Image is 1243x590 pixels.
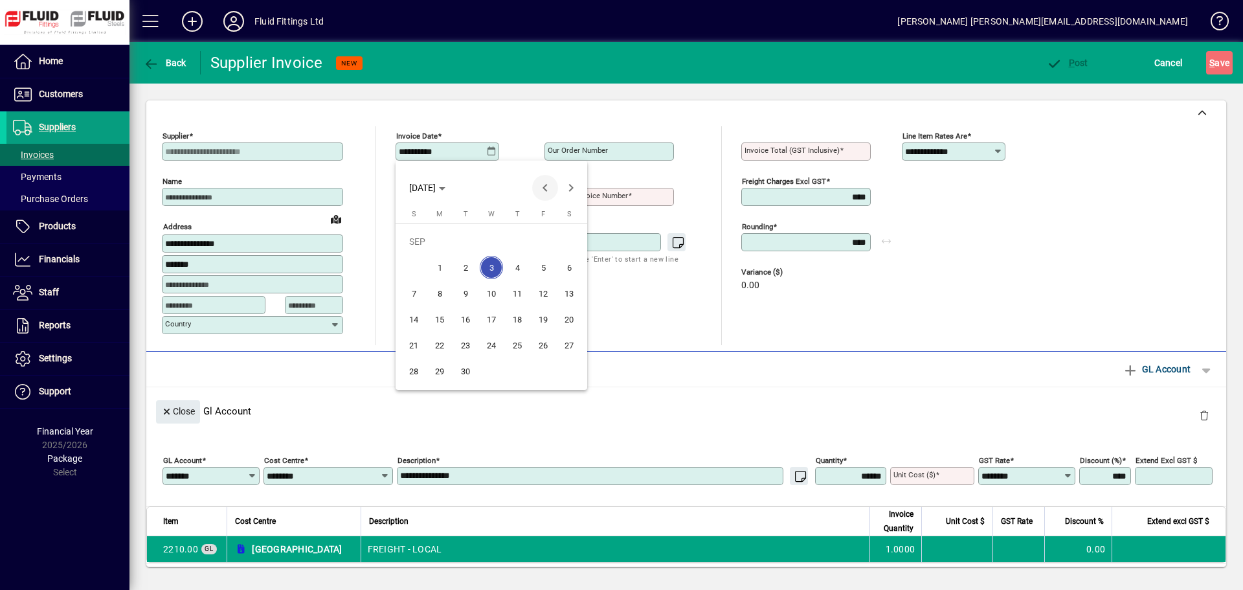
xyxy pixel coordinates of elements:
[428,359,451,383] span: 29
[532,256,555,279] span: 5
[428,334,451,357] span: 22
[454,282,477,305] span: 9
[401,306,427,332] button: Sun Sep 14 2025
[556,255,582,280] button: Sat Sep 06 2025
[464,210,468,218] span: T
[454,256,477,279] span: 2
[504,255,530,280] button: Thu Sep 04 2025
[402,308,425,331] span: 14
[515,210,520,218] span: T
[506,308,529,331] span: 18
[504,332,530,358] button: Thu Sep 25 2025
[558,175,584,201] button: Next month
[428,308,451,331] span: 15
[454,359,477,383] span: 30
[532,308,555,331] span: 19
[401,280,427,306] button: Sun Sep 07 2025
[436,210,443,218] span: M
[453,280,478,306] button: Tue Sep 09 2025
[428,282,451,305] span: 8
[453,332,478,358] button: Tue Sep 23 2025
[557,334,581,357] span: 27
[427,332,453,358] button: Mon Sep 22 2025
[478,332,504,358] button: Wed Sep 24 2025
[478,306,504,332] button: Wed Sep 17 2025
[454,308,477,331] span: 16
[530,255,556,280] button: Fri Sep 05 2025
[556,306,582,332] button: Sat Sep 20 2025
[454,334,477,357] span: 23
[480,334,503,357] span: 24
[401,332,427,358] button: Sun Sep 21 2025
[488,210,495,218] span: W
[427,358,453,384] button: Mon Sep 29 2025
[532,175,558,201] button: Previous month
[412,210,416,218] span: S
[480,256,503,279] span: 3
[532,282,555,305] span: 12
[428,256,451,279] span: 1
[402,359,425,383] span: 28
[504,280,530,306] button: Thu Sep 11 2025
[453,306,478,332] button: Tue Sep 16 2025
[506,334,529,357] span: 25
[480,282,503,305] span: 10
[401,229,582,255] td: SEP
[532,334,555,357] span: 26
[506,282,529,305] span: 11
[557,256,581,279] span: 6
[556,332,582,358] button: Sat Sep 27 2025
[478,280,504,306] button: Wed Sep 10 2025
[427,306,453,332] button: Mon Sep 15 2025
[401,358,427,384] button: Sun Sep 28 2025
[557,282,581,305] span: 13
[478,255,504,280] button: Wed Sep 03 2025
[402,282,425,305] span: 7
[402,334,425,357] span: 21
[409,183,436,193] span: [DATE]
[567,210,572,218] span: S
[530,280,556,306] button: Fri Sep 12 2025
[556,280,582,306] button: Sat Sep 13 2025
[530,332,556,358] button: Fri Sep 26 2025
[506,256,529,279] span: 4
[480,308,503,331] span: 17
[427,280,453,306] button: Mon Sep 08 2025
[504,306,530,332] button: Thu Sep 18 2025
[404,176,451,199] button: Choose month and year
[530,306,556,332] button: Fri Sep 19 2025
[453,255,478,280] button: Tue Sep 02 2025
[541,210,545,218] span: F
[557,308,581,331] span: 20
[427,255,453,280] button: Mon Sep 01 2025
[453,358,478,384] button: Tue Sep 30 2025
